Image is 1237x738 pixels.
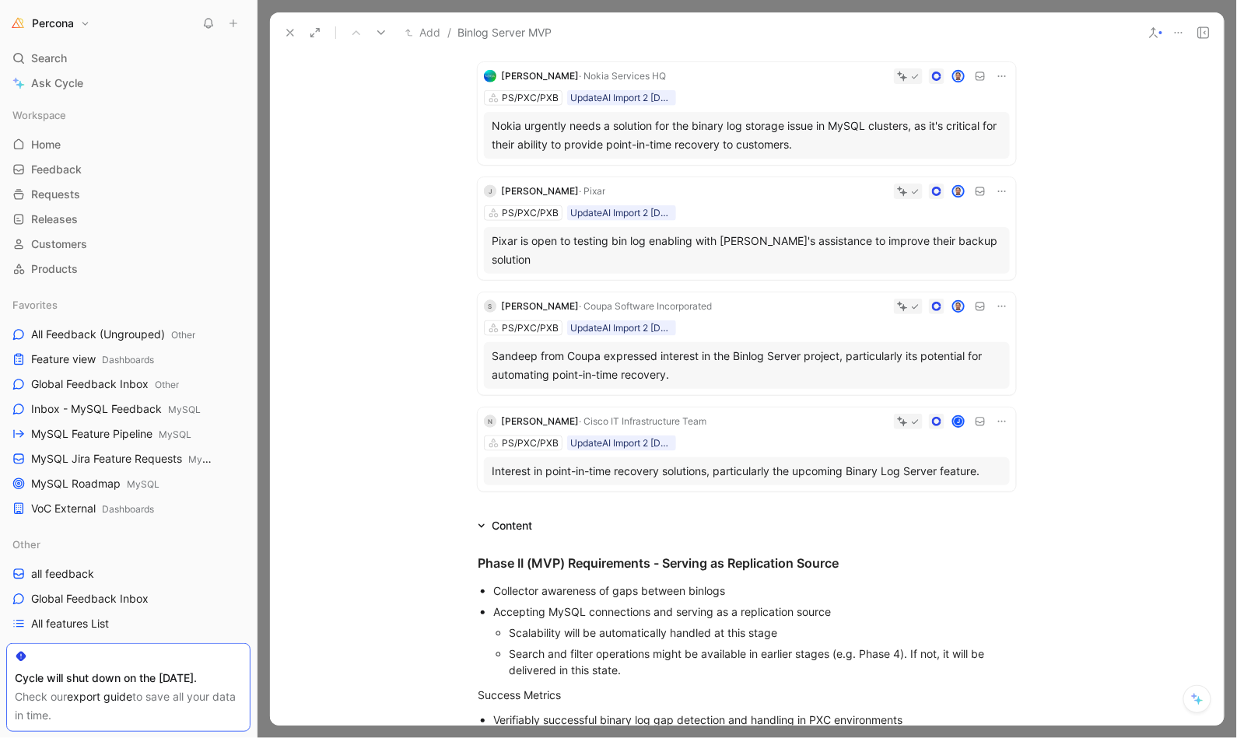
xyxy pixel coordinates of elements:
[6,47,251,70] div: Search
[31,451,212,467] span: MySQL Jira Feature Requests
[6,323,251,346] a: All Feedback (Ungrouped)Other
[31,501,154,517] span: VoC External
[155,379,179,390] span: Other
[6,348,251,371] a: Feature viewDashboards
[31,162,82,177] span: Feedback
[6,12,94,34] button: PerconaPercona
[31,426,191,442] span: MySQL Feature Pipeline
[31,352,154,368] span: Feature view
[6,472,251,495] a: MySQL RoadmapMySQL
[171,329,195,341] span: Other
[31,212,78,227] span: Releases
[127,478,159,490] span: MySQL
[579,185,605,197] span: · Pixar
[6,587,251,610] a: Global Feedback Inbox
[6,257,251,281] a: Products
[6,612,251,635] a: All features List
[6,72,251,95] a: Ask Cycle
[502,90,559,106] div: PS/PXC/PXB
[478,554,1016,572] div: Phase II (MVP) Requirements - Serving as Replication Source
[31,566,94,582] span: all feedback
[31,49,67,68] span: Search
[6,133,251,156] a: Home
[484,415,496,428] div: N
[31,236,87,252] span: Customers
[6,422,251,446] a: MySQL Feature PipelineMySQL
[102,503,154,515] span: Dashboards
[954,72,964,82] img: avatar
[188,453,221,465] span: MySQL
[401,23,444,42] button: Add
[502,435,559,451] div: PS/PXC/PXB
[509,645,1016,678] div: Search and filter operations might be available in earlier stages (e.g. Phase 4). If not, it will...
[6,447,251,470] a: MySQL Jira Feature RequestsMySQL
[478,688,561,701] span: Success Metrics
[447,23,451,42] span: /
[12,297,58,313] span: Favorites
[6,372,251,396] a: Global Feedback InboxOther
[6,103,251,127] div: Workspace
[31,327,195,343] span: All Feedback (Ungrouped)
[492,516,532,535] div: Content
[31,74,83,93] span: Ask Cycle
[492,347,1002,384] div: Sandeep from Coupa expressed interest in the Binlog Server project, particularly its potential fo...
[502,205,559,221] div: PS/PXC/PXB
[493,712,1016,728] div: Verifiably successful binary log gap detection and handling in PXC environments
[579,300,712,312] span: · Coupa Software Incorporated
[492,117,1002,154] div: Nokia urgently needs a solution for the binary log storage issue in MySQL clusters, as it's criti...
[6,183,251,206] a: Requests
[32,16,74,30] h1: Percona
[15,669,242,687] div: Cycle will shut down on the [DATE].
[31,376,179,393] span: Global Feedback Inbox
[31,616,109,631] span: All features List
[471,516,538,535] div: Content
[31,641,184,656] span: All Products - Feature pipeline
[570,205,673,221] div: UpdateAI Import 2 [DATE] 18:54
[484,300,496,313] div: S
[457,23,552,42] span: Binlog Server MVP
[6,397,251,421] a: Inbox - MySQL FeedbackMySQL
[579,415,706,427] span: · Cisco IT Infrastructure Team
[6,233,251,256] a: Customers
[102,354,154,366] span: Dashboards
[954,187,964,197] img: avatar
[954,302,964,312] img: avatar
[12,107,66,123] span: Workspace
[6,637,251,660] a: All Products - Feature pipeline
[159,428,191,440] span: MySQL
[31,261,78,277] span: Products
[501,300,579,312] span: [PERSON_NAME]
[570,90,673,106] div: UpdateAI Import 2 [DATE] 18:54
[67,690,132,703] a: export guide
[6,562,251,586] a: all feedback
[6,533,251,556] div: Other
[31,401,201,418] span: Inbox - MySQL Feedback
[570,320,673,336] div: UpdateAI Import 2 [DATE] 18:54
[31,591,149,607] span: Global Feedback Inbox
[493,582,1016,599] div: Collector awareness of gaps between binlogs
[6,293,251,317] div: Favorites
[492,232,1002,269] div: Pixar is open to testing bin log enabling with [PERSON_NAME]'s assistance to improve their backup...
[484,70,496,82] img: logo
[492,462,1002,481] div: Interest in point-in-time recovery solutions, particularly the upcoming Binary Log Server feature.
[484,185,496,198] div: J
[509,624,1016,641] div: Scalability will be automatically handled at this stage
[954,417,964,427] div: J
[31,187,80,202] span: Requests
[579,70,666,82] span: · Nokia Services HQ
[31,476,159,492] span: MySQL Roadmap
[6,158,251,181] a: Feedback
[12,537,40,552] span: Other
[10,16,26,31] img: Percona
[501,70,579,82] span: [PERSON_NAME]
[493,603,1016,620] div: Accepting MySQL connections and serving as a replication source
[31,137,61,152] span: Home
[6,208,251,231] a: Releases
[501,415,579,427] span: [PERSON_NAME]
[570,435,673,451] div: UpdateAI Import 2 [DATE] 18:54
[168,404,201,415] span: MySQL
[501,185,579,197] span: [PERSON_NAME]
[502,320,559,336] div: PS/PXC/PXB
[15,687,242,725] div: Check our to save all your data in time.
[6,497,251,520] a: VoC ExternalDashboards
